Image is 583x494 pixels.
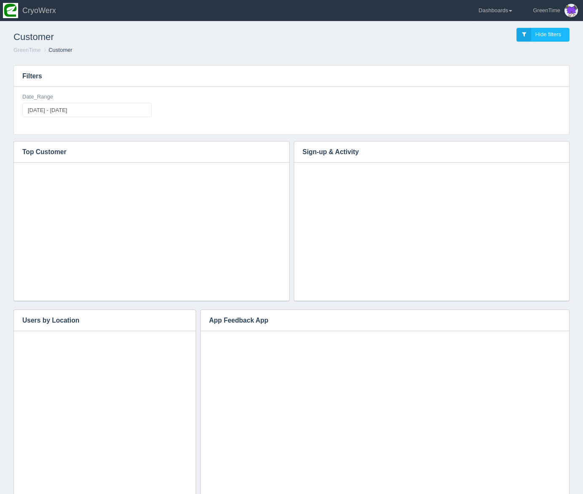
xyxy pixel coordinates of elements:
a: Hide filters [516,28,570,42]
span: Hide filters [535,31,561,37]
h3: Sign-up & Activity [294,142,557,163]
img: so2zg2bv3y2ub16hxtjr.png [3,3,18,18]
img: Profile Picture [564,4,578,17]
h3: Top Customer [14,142,277,163]
h3: Filters [14,66,569,87]
div: GreenTime [533,2,560,19]
h1: Customer [13,28,292,46]
li: Customer [42,46,72,54]
label: Date_Range [22,93,53,101]
span: CryoWerx [22,6,56,15]
h3: Users by Location [14,310,183,331]
h3: App Feedback App [201,310,556,331]
a: GreenTime [13,47,41,53]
